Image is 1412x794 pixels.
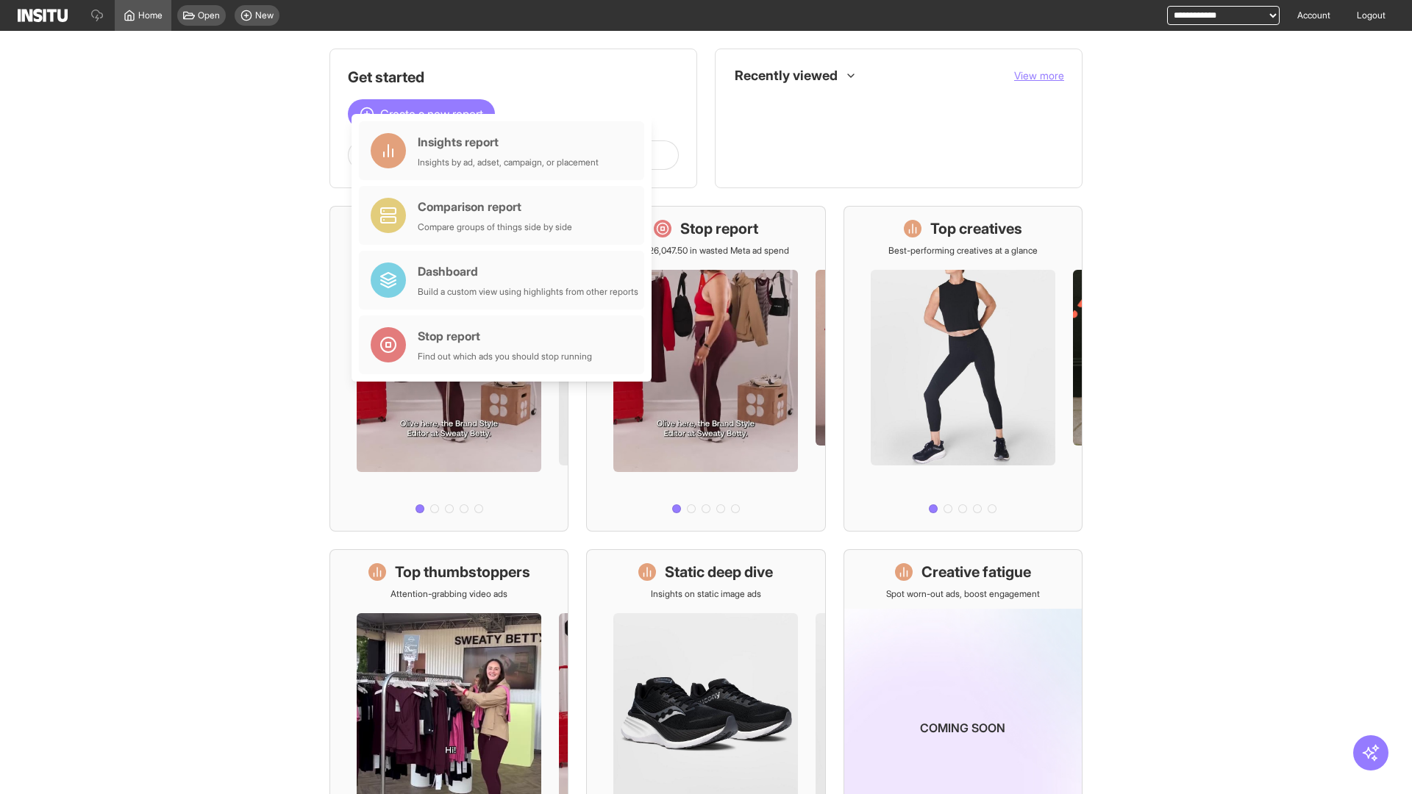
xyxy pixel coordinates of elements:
div: Build a custom view using highlights from other reports [418,286,638,298]
img: Logo [18,9,68,22]
button: Create a new report [348,99,495,129]
p: Attention-grabbing video ads [391,588,507,600]
h1: Stop report [680,218,758,239]
h1: Get started [348,67,679,87]
div: Insights report [418,133,599,151]
p: Save £26,047.50 in wasted Meta ad spend [622,245,789,257]
span: Open [198,10,220,21]
span: Create a new report [380,105,483,123]
h1: Top thumbstoppers [395,562,530,582]
span: View more [1014,69,1064,82]
div: Comparison report [418,198,572,215]
p: Insights on static image ads [651,588,761,600]
a: What's live nowSee all active ads instantly [329,206,568,532]
p: Best-performing creatives at a glance [888,245,1038,257]
div: Insights by ad, adset, campaign, or placement [418,157,599,168]
a: Stop reportSave £26,047.50 in wasted Meta ad spend [586,206,825,532]
div: Find out which ads you should stop running [418,351,592,362]
span: Home [138,10,163,21]
div: Dashboard [418,262,638,280]
div: Compare groups of things side by side [418,221,572,233]
button: View more [1014,68,1064,83]
span: New [255,10,274,21]
h1: Static deep dive [665,562,773,582]
div: Stop report [418,327,592,345]
a: Top creativesBest-performing creatives at a glance [844,206,1083,532]
h1: Top creatives [930,218,1022,239]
